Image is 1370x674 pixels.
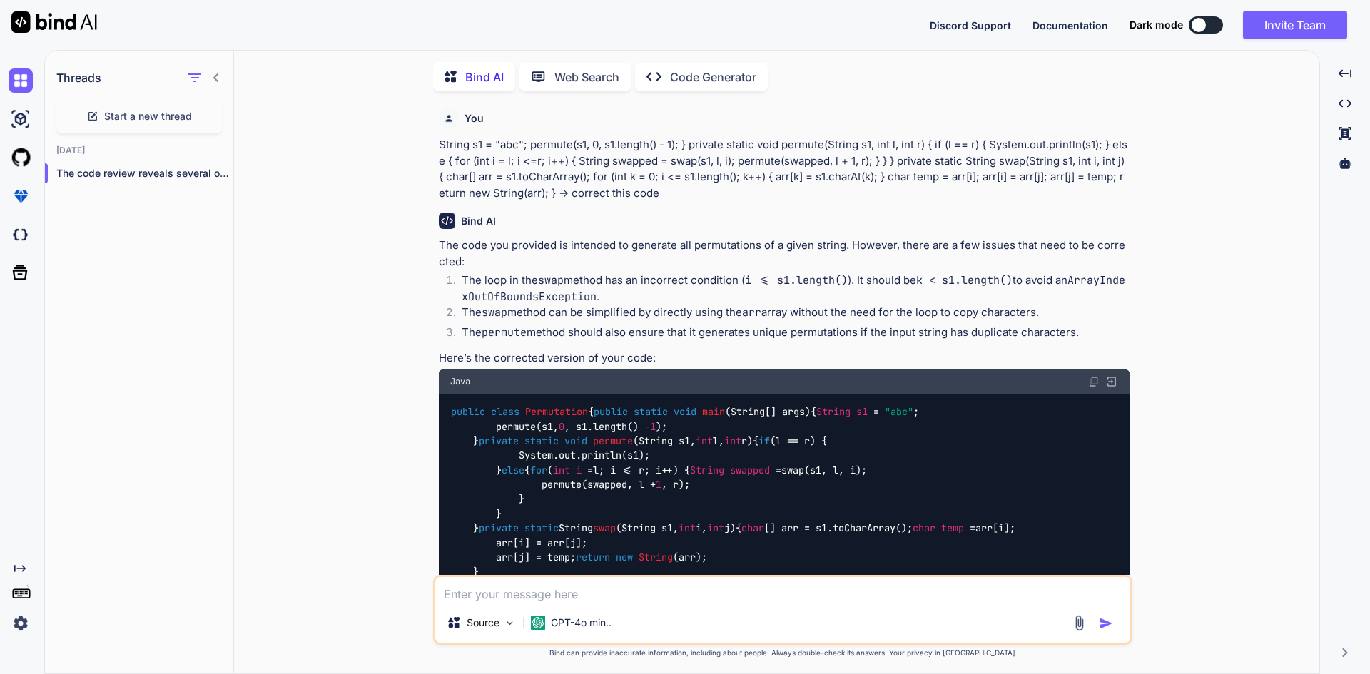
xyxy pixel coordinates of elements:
span: Documentation [1032,19,1108,31]
code: swap [538,273,564,287]
p: String s1 = "abc"; permute(s1, 0, s1.length() - 1); } private static void permute(String s1, int ... [439,137,1130,201]
img: premium [9,184,33,208]
code: ArrayIndexOutOfBoundsException [462,273,1125,304]
button: Discord Support [930,18,1011,33]
span: char [741,522,764,535]
img: darkCloudIdeIcon [9,223,33,247]
span: int [724,434,741,447]
span: Discord Support [930,19,1011,31]
img: chat [9,68,33,93]
code: i <= s1.length() [745,273,848,287]
li: The loop in the method has an incorrect condition ( ). It should be to avoid an . [450,272,1130,305]
span: void [674,406,696,419]
p: Web Search [554,68,619,86]
button: Documentation [1032,18,1108,33]
code: k < s1.length() [916,273,1013,287]
code: permute [482,325,527,339]
span: String [690,464,724,476]
span: Permutation [525,406,588,419]
span: temp [941,522,964,535]
img: githubLight [9,145,33,170]
span: if [758,434,770,447]
h1: Threads [56,69,101,86]
img: Bind AI [11,11,97,33]
h2: [DATE] [45,145,233,156]
span: static [524,522,559,535]
p: GPT-4o min.. [551,616,612,630]
span: 0 [559,420,564,433]
span: String [816,406,851,419]
span: int [553,464,570,476]
span: else [502,464,524,476]
span: = [873,406,879,419]
span: static [634,406,668,419]
li: The method can be simplified by directly using the array without the need for the loop to copy ch... [450,305,1130,325]
span: (String[] args) [725,406,811,419]
span: String [639,551,673,563]
span: Java [450,376,470,387]
span: for [530,464,547,476]
li: The method should also ensure that it generates unique permutations if the input string has dupli... [450,325,1130,344]
p: The code you provided is intended to generate all permutations of a given string. However, there ... [439,238,1130,270]
span: int [679,522,696,535]
p: Bind can provide inaccurate information, including about people. Always double-check its answers.... [433,648,1132,658]
span: 1 [650,420,656,433]
span: class [491,406,519,419]
img: Open in Browser [1105,375,1118,388]
h6: Bind AI [461,214,496,228]
span: 1 [656,478,661,491]
code: { { ; permute(s1, , s1.length() - ); } { (l == r) { System.out.println(s1); } { ( l; i <= r; i++)... [450,404,1015,593]
p: Here’s the corrected version of your code: [439,350,1130,367]
span: swapped [730,464,770,476]
img: attachment [1071,615,1087,631]
span: public [594,406,628,419]
span: i [576,464,582,476]
img: Pick Models [504,617,516,629]
span: permute [593,434,633,447]
span: Dark mode [1130,18,1183,32]
img: settings [9,611,33,635]
button: Invite Team [1243,11,1347,39]
span: new [616,551,633,563]
img: copy [1088,376,1100,387]
span: void [564,434,587,447]
span: int [696,434,713,447]
span: Start a new thread [104,109,192,123]
span: swap [593,522,616,535]
span: main [702,406,725,419]
span: (String s1, i, j) [616,522,736,535]
img: GPT-4o mini [531,616,545,630]
span: = [970,522,975,535]
span: private [479,522,519,535]
span: char [913,522,935,535]
p: Bind AI [465,68,504,86]
p: Code Generator [670,68,756,86]
span: int [707,522,724,535]
span: static [524,434,559,447]
span: s1 [856,406,868,419]
h6: You [465,111,484,126]
span: public [451,406,485,419]
span: return [576,551,610,563]
span: = [587,464,593,476]
span: "abc" [885,406,913,419]
span: private [479,434,519,447]
img: icon [1099,616,1113,630]
p: Source [467,616,499,630]
img: ai-studio [9,107,33,131]
code: swap [482,305,507,320]
code: arr [742,305,761,320]
span: (String s1, l, r) [633,434,753,447]
p: The code review reveals several opportun... [56,166,233,180]
span: = [776,464,781,476]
